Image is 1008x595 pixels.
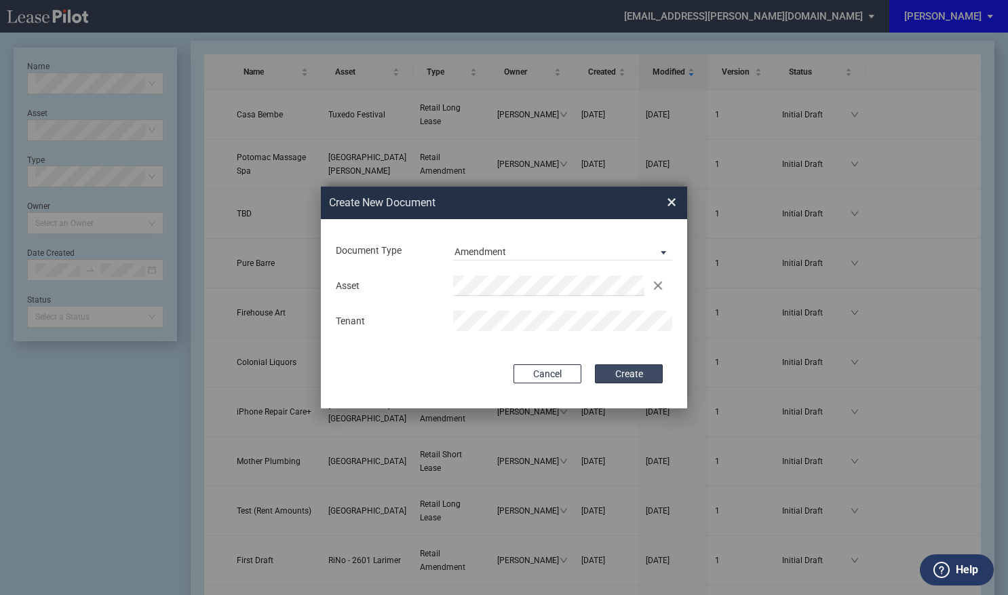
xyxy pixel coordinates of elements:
div: Amendment [454,246,506,257]
button: Create [595,364,663,383]
md-dialog: Create New ... [321,187,687,409]
div: Tenant [328,315,445,328]
h2: Create New Document [329,195,618,210]
md-select: Document Type: Amendment [453,240,672,261]
span: × [667,191,676,213]
button: Cancel [513,364,581,383]
div: Asset [328,280,445,293]
div: Document Type [328,244,445,258]
label: Help [956,561,978,579]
